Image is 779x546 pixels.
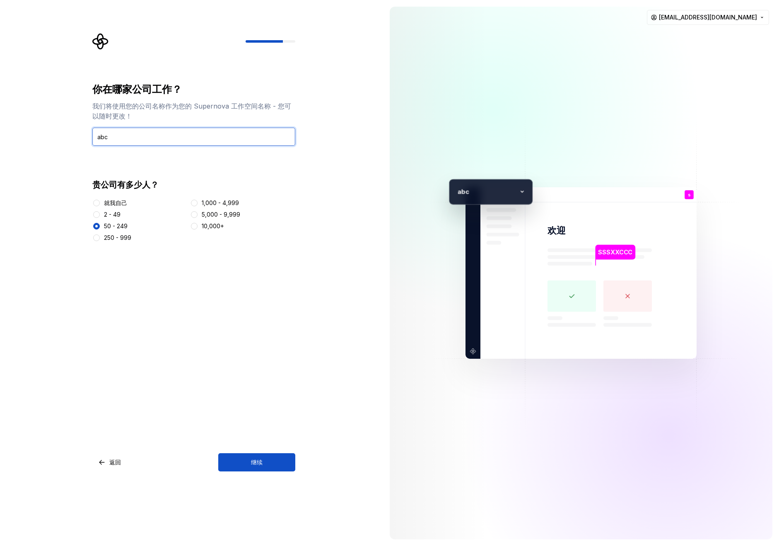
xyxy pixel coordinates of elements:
[598,249,632,256] font: SSSXXCCC
[461,186,516,197] p: bc
[104,234,131,242] div: 250 - 999
[547,225,565,236] font: 欢迎
[92,453,128,471] button: 返回
[659,13,757,22] span: [EMAIL_ADDRESS][DOMAIN_NAME]
[92,180,159,190] font: 贵公司有多少人？
[104,199,127,206] font: 就我自己
[92,33,109,50] svg: Supernova Logo
[202,222,224,230] div: 10,000+
[109,459,121,466] font: 返回
[251,459,263,466] font: 继续
[453,186,461,197] p: a
[647,10,769,25] button: [EMAIL_ADDRESS][DOMAIN_NAME]
[104,222,128,230] div: 50 - 249
[218,453,295,471] button: 继续
[688,193,690,197] p: s
[92,102,291,120] font: 我们将使用您的公司名称作为您的 Supernova 工作空间名称 - 您可以随时更改！
[92,83,182,95] font: 你在哪家公司工作？
[92,128,295,146] input: Company name
[202,199,239,207] div: 1,000 - 4,999
[202,210,240,219] div: 5,000 - 9,999
[104,210,121,219] div: 2 - 49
